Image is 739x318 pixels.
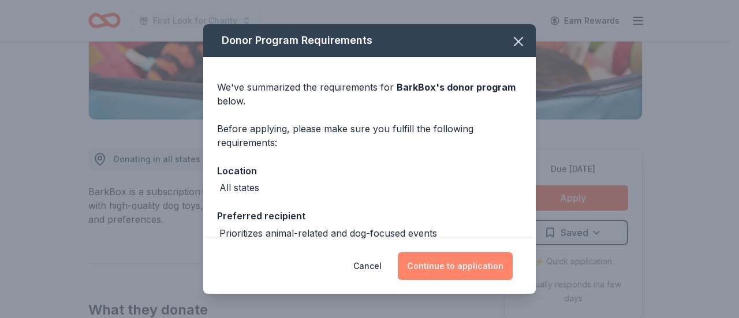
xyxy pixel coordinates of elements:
button: Cancel [353,252,382,280]
div: Before applying, please make sure you fulfill the following requirements: [217,122,522,149]
button: Continue to application [398,252,513,280]
div: All states [219,181,259,194]
div: Prioritizes animal-related and dog-focused events [219,226,437,240]
div: Donor Program Requirements [203,24,536,57]
div: Location [217,163,522,178]
div: Preferred recipient [217,208,522,223]
span: BarkBox 's donor program [397,81,516,93]
div: We've summarized the requirements for below. [217,80,522,108]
